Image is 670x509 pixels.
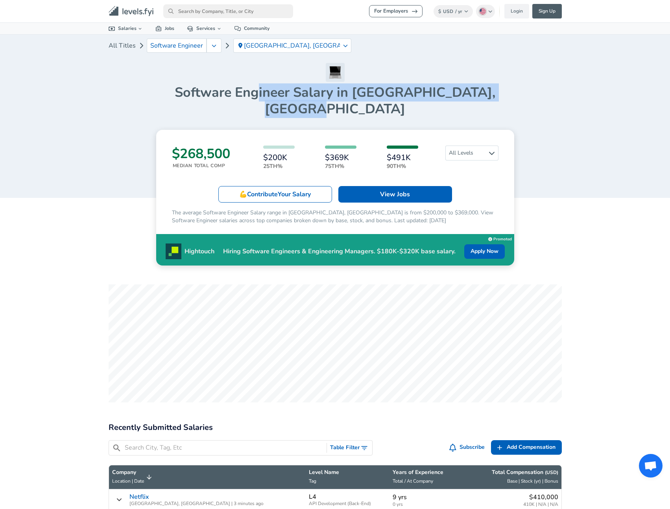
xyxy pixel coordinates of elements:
[173,162,230,169] p: Median Total Comp
[278,190,311,199] span: Your Salary
[112,478,144,484] span: Location | Date
[463,468,558,486] span: Total Compensation (USD) Base | Stock (yr) | Bonus
[393,478,433,484] span: Total / At Company
[476,5,495,18] button: English (US)
[263,162,295,170] p: 25th%
[309,501,386,506] span: API Development (Back-End)
[507,478,558,484] span: Base | Stock (yr) | Bonus
[380,190,410,199] p: View Jobs
[488,235,512,242] a: Promoted
[455,8,462,15] span: / yr
[446,146,498,160] span: All Levels
[149,23,181,34] a: Jobs
[181,23,228,34] a: Services
[172,146,230,162] h3: $268,500
[325,153,356,162] h6: $369K
[491,440,562,455] a: Add Compensation
[309,478,316,484] span: Tag
[99,3,571,19] nav: primary
[112,468,144,476] p: Company
[480,8,486,15] img: English (US)
[438,8,441,15] span: $
[214,247,464,256] p: Hiring Software Engineers & Engineering Managers. $180K-$320K base salary.
[464,244,505,259] a: Apply Now
[218,186,332,203] a: 💪ContributeYour Salary
[163,4,293,18] input: Search by Company, Title, or City
[228,23,276,34] a: Community
[492,468,558,476] p: Total Compensation
[109,38,136,53] a: All Titles
[185,247,214,256] p: Hightouch
[443,8,453,15] span: USD
[125,443,324,453] input: Search City, Tag, Etc
[112,468,154,486] span: CompanyLocation | Date
[309,493,316,500] p: L4
[166,243,181,259] img: Promo Logo
[545,469,558,476] button: (USD)
[434,5,473,18] button: $USD/ yr
[507,443,556,452] span: Add Compensation
[387,153,418,162] h6: $491K
[102,23,150,34] a: Salaries
[393,502,456,507] span: 0 yrs
[172,209,498,225] p: The average Software Engineer Salary range in [GEOGRAPHIC_DATA], [GEOGRAPHIC_DATA] is from $200,0...
[263,153,295,162] h6: $200K
[244,42,340,49] p: [GEOGRAPHIC_DATA], [GEOGRAPHIC_DATA]
[448,440,488,455] button: Subscribe
[129,501,264,506] span: [GEOGRAPHIC_DATA], [GEOGRAPHIC_DATA] | 3 minutes ago
[369,5,423,17] a: For Employers
[150,42,203,49] span: Software Engineer
[129,493,149,500] a: Netflix
[239,190,311,199] p: 💪 Contribute
[393,468,456,476] p: Years of Experience
[504,4,529,18] a: Login
[325,162,356,170] p: 75th%
[147,39,207,53] a: Software Engineer
[639,454,663,478] div: Open chat
[393,492,456,502] p: 9 yrs
[109,84,562,117] h1: Software Engineer Salary in [GEOGRAPHIC_DATA], [GEOGRAPHIC_DATA]
[523,502,558,507] span: 410K | N/A | N/A
[532,4,562,18] a: Sign Up
[109,421,562,434] h2: Recently Submitted Salaries
[309,468,386,476] p: Level Name
[523,492,558,502] p: $410,000
[327,441,372,455] button: Toggle Search Filters
[326,63,345,82] img: Software Engineer Icon
[338,186,452,203] a: View Jobs
[387,162,418,170] p: 90th%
